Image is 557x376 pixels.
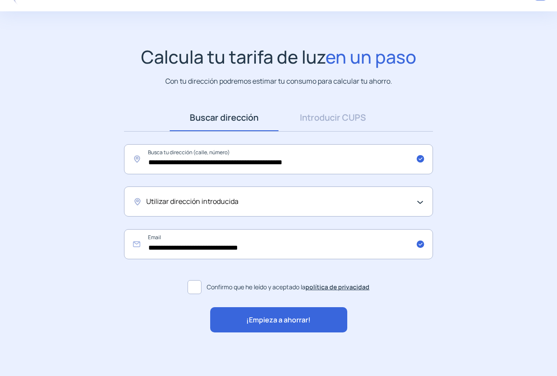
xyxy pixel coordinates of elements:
h1: Calcula tu tarifa de luz [141,46,416,68]
span: Utilizar dirección introducida [146,196,238,207]
a: Introducir CUPS [278,104,387,131]
span: Confirmo que he leído y aceptado la [207,282,369,292]
span: ¡Empieza a ahorrar! [246,315,311,326]
p: Con tu dirección podremos estimar tu consumo para calcular tu ahorro. [165,76,392,87]
a: Buscar dirección [170,104,278,131]
span: en un paso [325,44,416,69]
a: política de privacidad [305,283,369,291]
